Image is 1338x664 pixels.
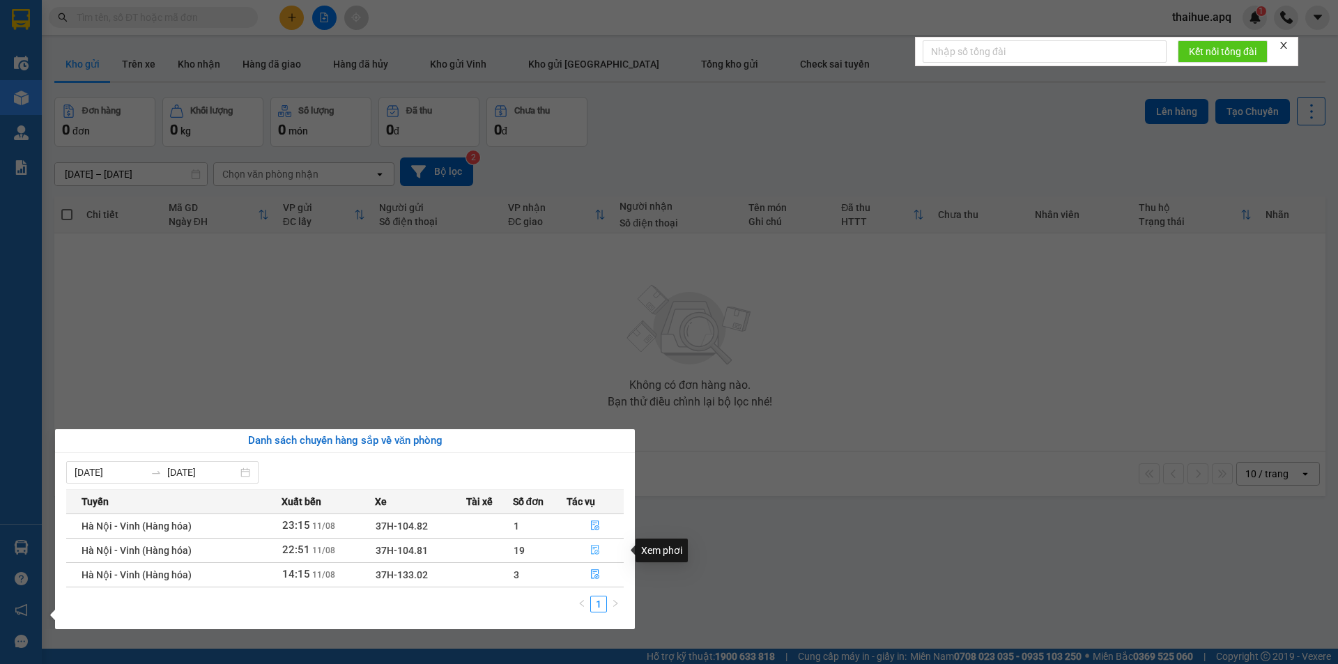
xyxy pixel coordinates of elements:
span: 1 [514,520,519,532]
span: Xuất bến [282,494,321,509]
span: left [578,599,586,608]
button: file-done [567,564,623,586]
span: 11/08 [312,546,335,555]
span: to [151,467,162,478]
button: Kết nối tổng đài [1178,40,1268,63]
span: 22:51 [282,543,310,556]
span: 19 [514,545,525,556]
span: Xe [375,494,387,509]
input: Đến ngày [167,465,238,480]
button: file-done [567,515,623,537]
span: Hà Nội - Vinh (Hàng hóa) [82,520,192,532]
span: 23:15 [282,519,310,532]
span: right [611,599,620,608]
span: 11/08 [312,570,335,580]
button: right [607,596,624,612]
span: 37H-104.82 [376,520,428,532]
input: Nhập số tổng đài [923,40,1167,63]
span: file-done [590,569,600,580]
div: Danh sách chuyến hàng sắp về văn phòng [66,433,624,449]
li: Next Page [607,596,624,612]
span: Hà Nội - Vinh (Hàng hóa) [82,569,192,580]
span: file-done [590,545,600,556]
span: 37H-104.81 [376,545,428,556]
span: Tuyến [82,494,109,509]
span: swap-right [151,467,162,478]
span: file-done [590,520,600,532]
button: left [574,596,590,612]
span: Kết nối tổng đài [1189,44,1256,59]
span: 3 [514,569,519,580]
li: 1 [590,596,607,612]
a: 1 [591,596,606,612]
span: Tác vụ [567,494,595,509]
span: 14:15 [282,568,310,580]
span: close [1279,40,1289,50]
span: Hà Nội - Vinh (Hàng hóa) [82,545,192,556]
button: file-done [567,539,623,562]
span: Tài xế [466,494,493,509]
span: 11/08 [312,521,335,531]
li: Previous Page [574,596,590,612]
span: Số đơn [513,494,544,509]
input: Từ ngày [75,465,145,480]
div: Xem phơi [636,539,688,562]
span: 37H-133.02 [376,569,428,580]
